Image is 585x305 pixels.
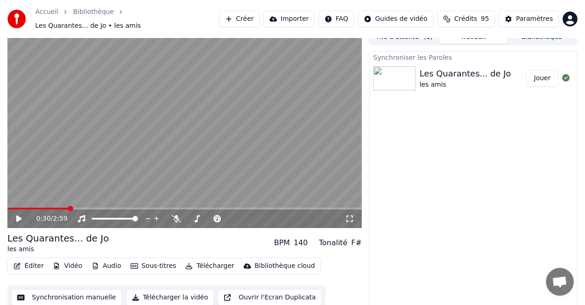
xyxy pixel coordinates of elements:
[35,7,58,17] a: Accueil
[499,11,559,27] button: Paramètres
[73,7,114,17] a: Bibliothèque
[35,7,219,31] nav: breadcrumb
[274,237,290,248] div: BPM
[546,268,574,296] div: Ouvrir le chat
[35,21,141,31] span: Les Quarantes... de Jo • les amis
[264,11,315,27] button: Importer
[7,10,26,28] img: youka
[370,51,577,63] div: Synchroniser les Paroles
[437,11,495,27] button: Crédits95
[36,214,58,223] div: /
[219,11,260,27] button: Créer
[88,260,125,273] button: Audio
[255,261,315,271] div: Bibliothèque cloud
[481,14,489,24] span: 95
[182,260,238,273] button: Télécharger
[127,260,180,273] button: Sous-titres
[358,11,434,27] button: Guides de vidéo
[454,14,477,24] span: Crédits
[7,232,109,245] div: Les Quarantes... de Jo
[516,14,553,24] div: Paramètres
[319,11,354,27] button: FAQ
[351,237,362,248] div: F#
[10,260,47,273] button: Éditer
[7,245,109,254] div: les amis
[53,214,67,223] span: 2:59
[420,80,511,89] div: les amis
[294,237,308,248] div: 140
[49,260,86,273] button: Vidéo
[36,214,50,223] span: 0:30
[526,70,559,87] button: Jouer
[420,67,511,80] div: Les Quarantes... de Jo
[319,237,348,248] div: Tonalité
